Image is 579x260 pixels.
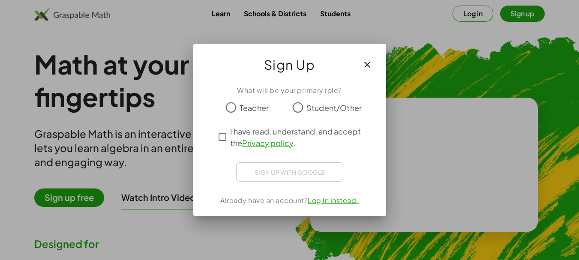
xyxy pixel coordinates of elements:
div: Already have an account? [204,195,376,206]
a: Privacy policy [242,138,293,148]
span: Sign Up [264,54,315,75]
span: Teacher [240,102,269,114]
span: I have read, understand, and accept the . [230,126,365,149]
span: Student/Other [306,102,362,114]
div: What will be your primary role? [204,85,376,96]
a: Log In instead. [308,196,359,205]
